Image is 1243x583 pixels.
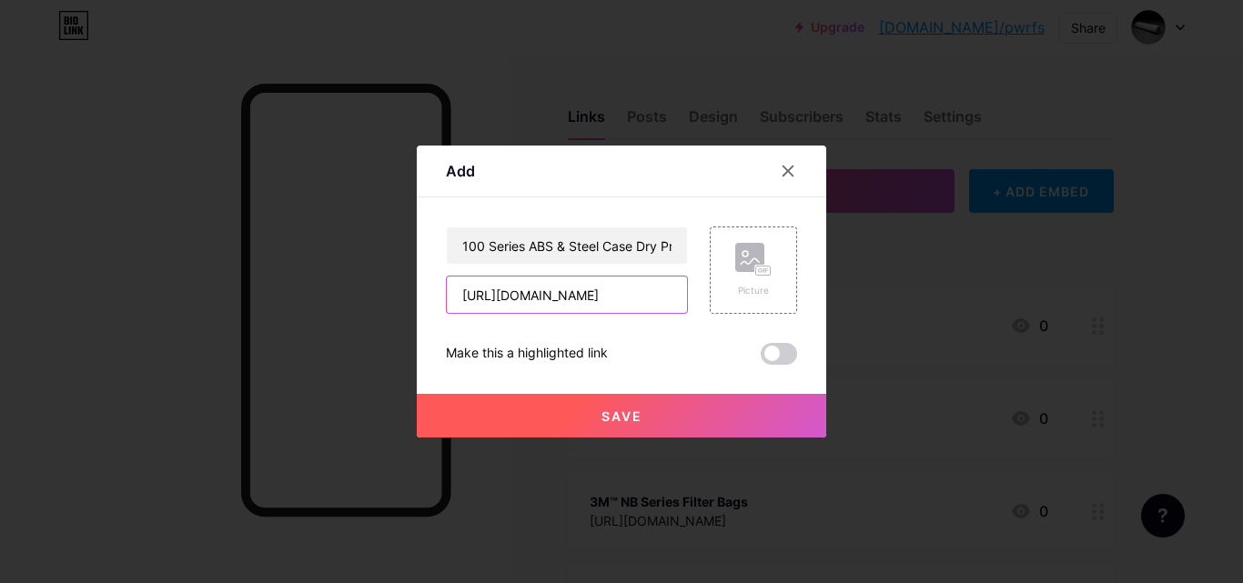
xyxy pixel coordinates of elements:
div: Make this a highlighted link [446,343,608,365]
button: Save [417,394,826,437]
input: URL [447,276,687,313]
div: Picture [735,284,772,297]
span: Save [601,408,642,424]
div: Add [446,160,475,182]
input: Title [447,227,687,264]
